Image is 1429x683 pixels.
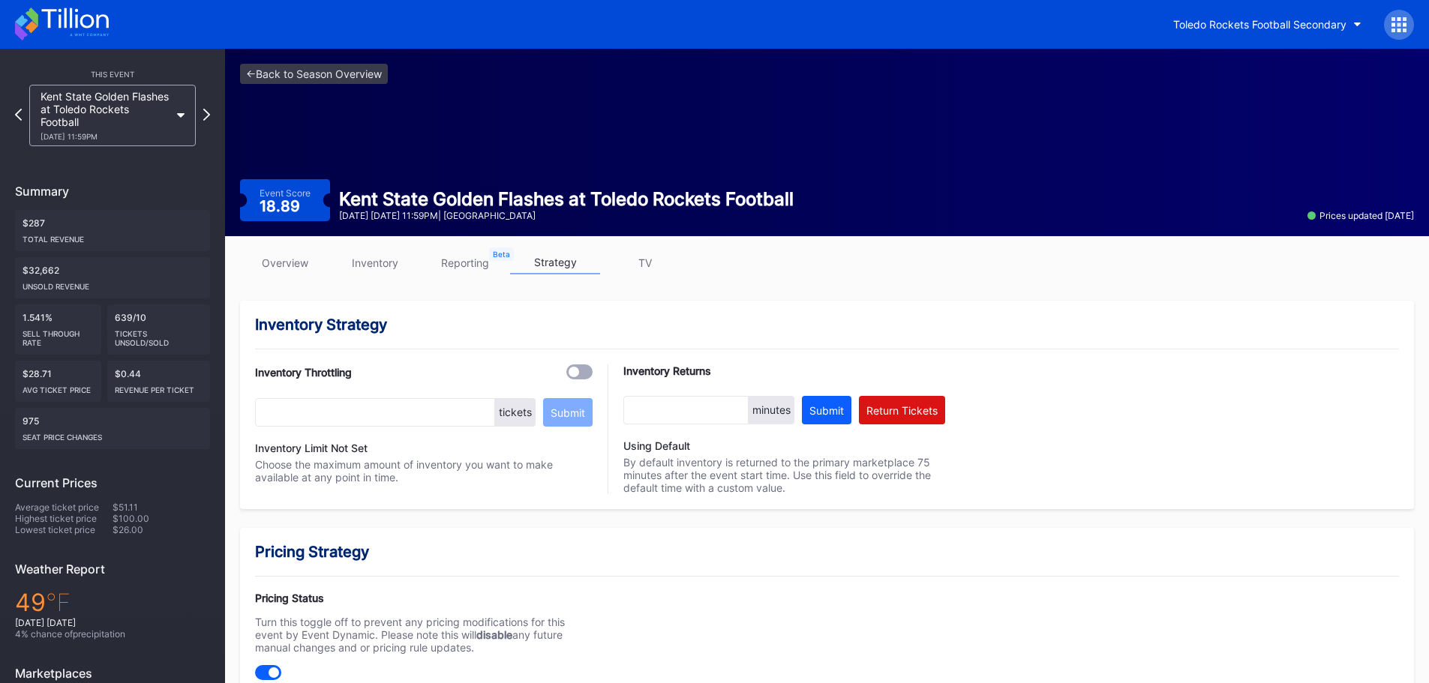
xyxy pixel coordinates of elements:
[15,475,210,490] div: Current Prices
[543,398,593,427] button: Submit
[15,588,210,617] div: 49
[255,442,593,454] div: Inventory Limit Not Set
[623,439,945,452] div: Using Default
[420,251,510,274] a: reporting
[41,132,170,141] div: [DATE] 11:59PM
[23,427,203,442] div: seat price changes
[255,616,593,654] div: Turn this toggle off to prevent any pricing modifications for this event by Event Dynamic. Please...
[15,304,101,355] div: 1.541%
[510,251,600,274] a: strategy
[1173,18,1346,31] div: Toledo Rockets Football Secondary
[107,304,211,355] div: 639/10
[23,276,203,291] div: Unsold Revenue
[113,524,210,535] div: $26.00
[623,364,945,377] div: Inventory Returns
[240,251,330,274] a: overview
[15,184,210,199] div: Summary
[15,408,210,449] div: 975
[46,588,71,617] span: ℉
[15,361,101,402] div: $28.71
[41,90,170,141] div: Kent State Golden Flashes at Toledo Rockets Football
[255,458,593,484] div: Choose the maximum amount of inventory you want to make available at any point in time.
[15,502,113,513] div: Average ticket price
[339,188,794,210] div: Kent State Golden Flashes at Toledo Rockets Football
[255,592,593,604] div: Pricing Status
[255,543,1399,561] div: Pricing Strategy
[15,562,210,577] div: Weather Report
[551,406,585,419] div: Submit
[15,617,210,628] div: [DATE] [DATE]
[339,210,794,221] div: [DATE] [DATE] 11:59PM | [GEOGRAPHIC_DATA]
[749,396,794,424] div: minutes
[495,398,536,427] div: tickets
[23,229,203,244] div: Total Revenue
[113,513,210,524] div: $100.00
[260,187,311,199] div: Event Score
[255,366,352,379] div: Inventory Throttling
[600,251,690,274] a: TV
[15,666,210,681] div: Marketplaces
[260,199,304,214] div: 18.89
[15,628,210,640] div: 4 % chance of precipitation
[1162,10,1373,38] button: Toledo Rockets Football Secondary
[809,404,844,417] div: Submit
[23,323,94,347] div: Sell Through Rate
[15,70,210,79] div: This Event
[15,257,210,298] div: $32,662
[240,64,388,84] a: <-Back to Season Overview
[107,361,211,402] div: $0.44
[113,502,210,513] div: $51.11
[802,396,851,424] button: Submit
[15,513,113,524] div: Highest ticket price
[15,524,113,535] div: Lowest ticket price
[623,439,945,494] div: By default inventory is returned to the primary marketplace 75 minutes after the event start time...
[23,379,94,394] div: Avg ticket price
[476,628,512,641] strong: disable
[115,379,203,394] div: Revenue per ticket
[15,210,210,251] div: $287
[859,396,945,424] button: Return Tickets
[255,316,1399,334] div: Inventory Strategy
[330,251,420,274] a: inventory
[115,323,203,347] div: Tickets Unsold/Sold
[866,404,938,417] div: Return Tickets
[1307,210,1414,221] div: Prices updated [DATE]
